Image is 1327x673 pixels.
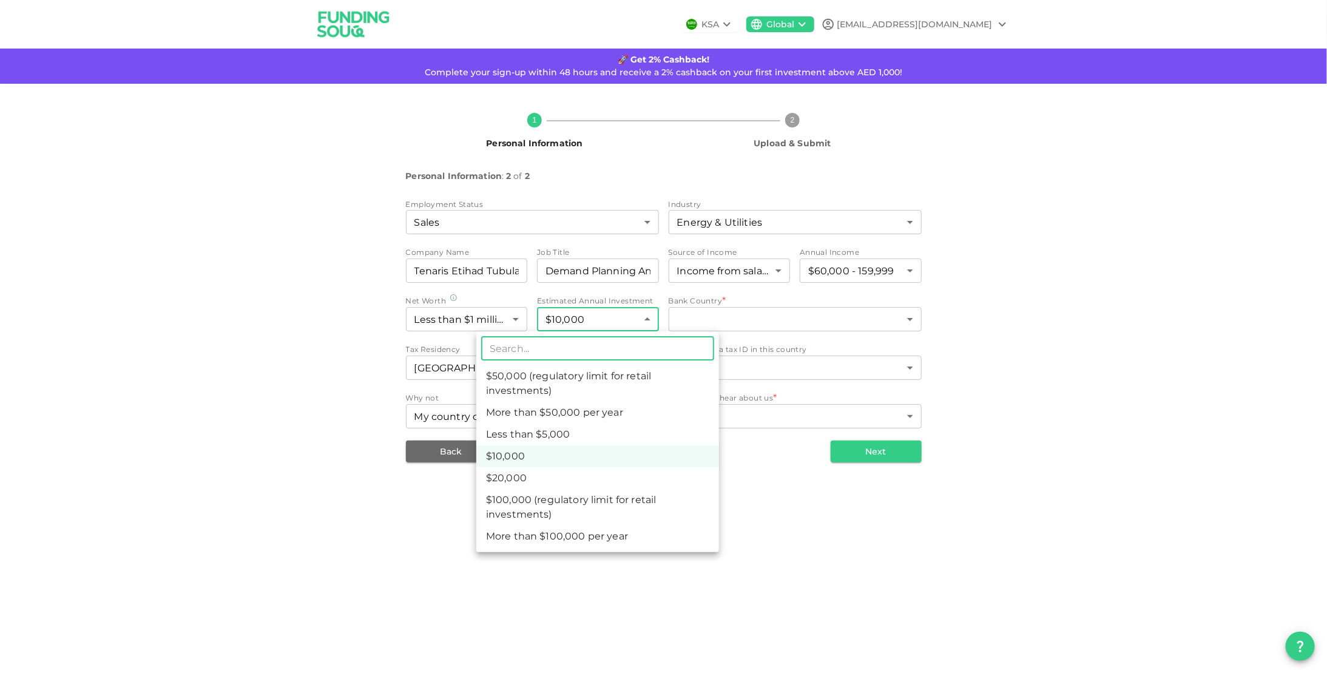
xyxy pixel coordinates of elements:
li: $10,000 [476,445,719,467]
li: More than $100,000 per year [476,526,719,547]
li: Less than $5,000 [476,424,719,445]
li: $50,000 (regulatory limit for retail investments) [476,365,719,402]
input: Search... [481,336,714,360]
li: More than $50,000 per year [476,402,719,424]
li: $20,000 [476,467,719,489]
li: $100,000 (regulatory limit for retail investments) [476,489,719,526]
